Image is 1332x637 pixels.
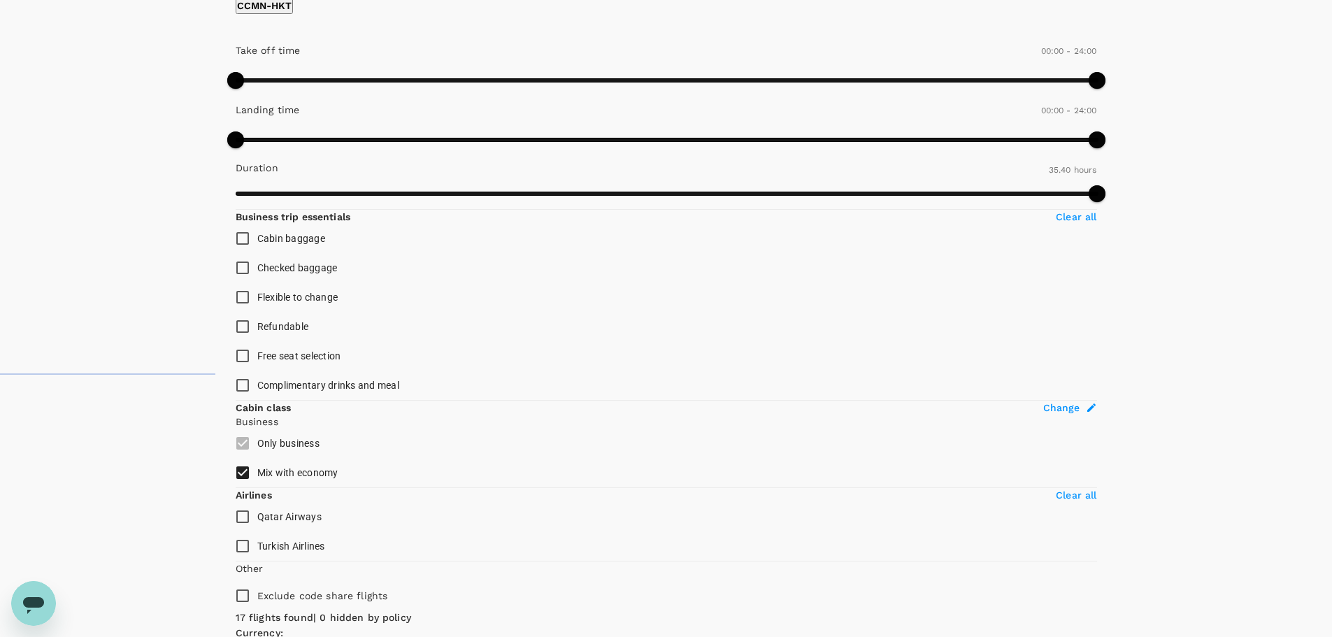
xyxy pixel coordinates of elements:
[236,103,300,117] p: Landing time
[1041,106,1097,115] span: 00:00 - 24:00
[236,43,301,57] p: Take off time
[236,610,882,626] div: 17 flights found | 0 hidden by policy
[257,438,320,449] span: Only business
[1049,165,1097,175] span: 35.40 hours
[1056,210,1096,224] p: Clear all
[257,467,338,478] span: Mix with economy
[236,561,264,575] p: Other
[1041,46,1097,56] span: 00:00 - 24:00
[236,211,351,222] strong: Business trip essentials
[257,541,325,552] span: Turkish Airlines
[257,321,309,332] span: Refundable
[1043,401,1080,415] span: Change
[257,589,388,603] p: Exclude code share flights
[257,350,341,362] span: Free seat selection
[257,233,325,244] span: Cabin baggage
[257,511,322,522] span: Qatar Airways
[236,415,1097,429] p: Business
[236,402,292,413] strong: Cabin class
[1056,488,1096,502] p: Clear all
[257,292,338,303] span: Flexible to change
[236,489,272,501] strong: Airlines
[257,380,399,391] span: Complimentary drinks and meal
[236,161,278,175] p: Duration
[257,262,338,273] span: Checked baggage
[11,581,56,626] iframe: Button to launch messaging window, conversation in progress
